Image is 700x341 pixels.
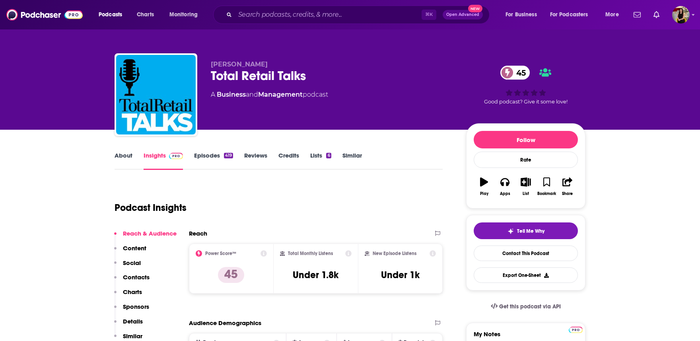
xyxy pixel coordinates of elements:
[114,230,177,244] button: Reach & Audience
[218,267,244,283] p: 45
[189,319,261,327] h2: Audience Demographics
[605,9,619,20] span: More
[132,8,159,21] a: Charts
[500,8,547,21] button: open menu
[474,246,578,261] a: Contact This Podcast
[474,267,578,283] button: Export One-Sheet
[244,152,267,170] a: Reviews
[494,172,515,201] button: Apps
[246,91,258,98] span: and
[500,66,530,80] a: 45
[123,273,150,281] p: Contacts
[630,8,644,21] a: Show notifications dropdown
[557,172,578,201] button: Share
[123,259,141,267] p: Social
[550,9,588,20] span: For Podcasters
[116,55,196,134] img: Total Retail Talks
[600,8,629,21] button: open menu
[474,172,494,201] button: Play
[545,8,600,21] button: open menu
[507,228,514,234] img: tell me why sparkle
[123,332,142,340] p: Similar
[278,152,299,170] a: Credits
[569,327,583,333] img: Podchaser Pro
[523,191,529,196] div: List
[515,172,536,201] button: List
[517,228,544,234] span: Tell Me Why
[144,152,183,170] a: InsightsPodchaser Pro
[506,9,537,20] span: For Business
[466,60,585,110] div: 45Good podcast? Give it some love!
[443,10,483,19] button: Open AdvancedNew
[480,191,488,196] div: Play
[326,153,331,158] div: 6
[115,202,187,214] h1: Podcast Insights
[123,244,146,252] p: Content
[484,99,568,105] span: Good podcast? Give it some love!
[169,153,183,159] img: Podchaser Pro
[672,6,690,23] button: Show profile menu
[99,9,122,20] span: Podcasts
[169,9,198,20] span: Monitoring
[342,152,362,170] a: Similar
[381,269,420,281] h3: Under 1k
[194,152,233,170] a: Episodes419
[536,172,557,201] button: Bookmark
[484,297,567,316] a: Get this podcast via API
[93,8,132,21] button: open menu
[650,8,663,21] a: Show notifications dropdown
[114,259,141,274] button: Social
[500,191,510,196] div: Apps
[373,251,416,256] h2: New Episode Listens
[123,318,143,325] p: Details
[211,90,328,99] div: A podcast
[211,60,268,68] span: [PERSON_NAME]
[293,269,338,281] h3: Under 1.8k
[562,191,573,196] div: Share
[164,8,208,21] button: open menu
[468,5,482,12] span: New
[474,152,578,168] div: Rate
[115,152,132,170] a: About
[221,6,497,24] div: Search podcasts, credits, & more...
[235,8,422,21] input: Search podcasts, credits, & more...
[569,325,583,333] a: Pro website
[422,10,436,20] span: ⌘ K
[446,13,479,17] span: Open Advanced
[499,303,561,310] span: Get this podcast via API
[310,152,331,170] a: Lists6
[114,244,146,259] button: Content
[189,230,207,237] h2: Reach
[137,9,154,20] span: Charts
[672,6,690,23] img: User Profile
[224,153,233,158] div: 419
[508,66,530,80] span: 45
[537,191,556,196] div: Bookmark
[114,273,150,288] button: Contacts
[123,230,177,237] p: Reach & Audience
[6,7,83,22] img: Podchaser - Follow, Share and Rate Podcasts
[114,303,149,318] button: Sponsors
[123,303,149,310] p: Sponsors
[114,288,142,303] button: Charts
[474,131,578,148] button: Follow
[474,222,578,239] button: tell me why sparkleTell Me Why
[123,288,142,296] p: Charts
[672,6,690,23] span: Logged in as cassey
[217,91,246,98] a: Business
[258,91,303,98] a: Management
[288,251,333,256] h2: Total Monthly Listens
[205,251,236,256] h2: Power Score™
[114,318,143,332] button: Details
